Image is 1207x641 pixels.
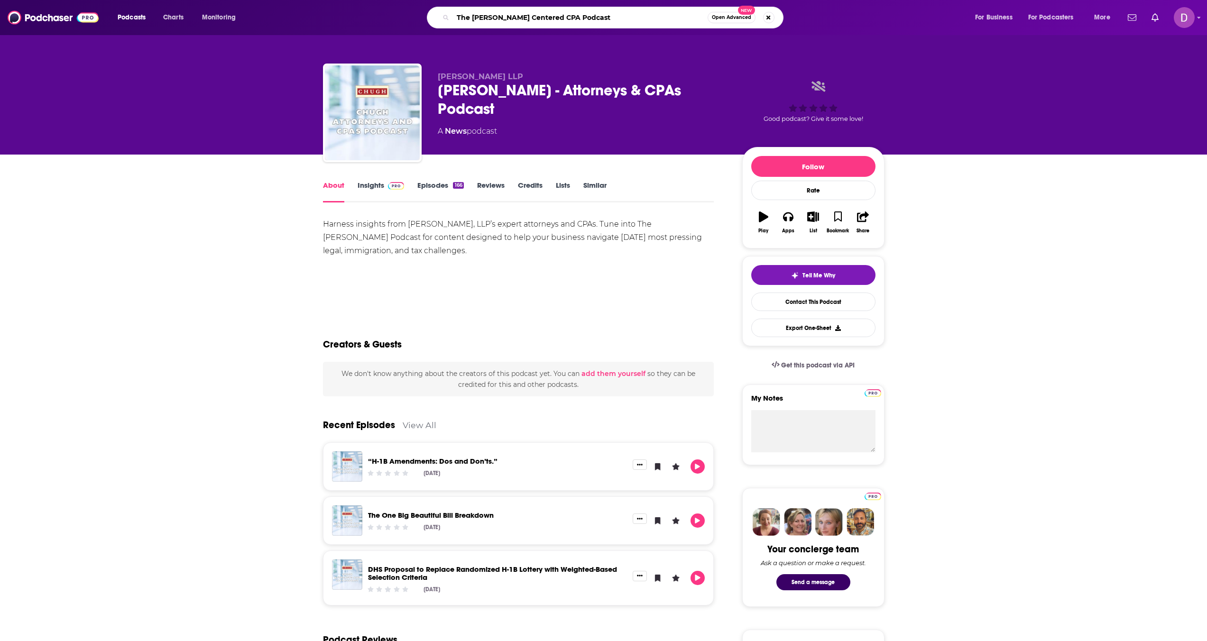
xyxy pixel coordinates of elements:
button: Show More Button [633,459,647,470]
span: Monitoring [202,11,236,24]
button: open menu [195,10,248,25]
button: List [801,205,825,239]
div: Search podcasts, credits, & more... [436,7,792,28]
img: Podchaser Pro [865,389,881,397]
img: Podchaser Pro [865,493,881,500]
button: Bookmark Episode [651,513,665,528]
button: Share [850,205,875,239]
button: Play [751,205,776,239]
div: Harness insights from [PERSON_NAME], LLP’s expert attorneys and CPAs. Tune into The [PERSON_NAME]... [323,218,714,257]
span: Logged in as donovan [1174,7,1195,28]
span: Podcasts [118,11,146,24]
button: Leave a Rating [669,571,683,585]
span: For Business [975,11,1013,24]
img: tell me why sparkle [791,272,799,279]
button: Leave a Rating [669,459,683,474]
span: For Podcasters [1028,11,1074,24]
div: [DATE] [424,586,440,593]
a: Show notifications dropdown [1124,9,1140,26]
span: New [738,6,755,15]
div: Bookmark [827,228,849,234]
span: Good podcast? Give it some love! [764,115,863,122]
a: Similar [583,181,607,202]
div: Play [758,228,768,234]
a: The One Big Beautiful Bill Breakdown [368,511,494,520]
span: Charts [163,11,184,24]
span: We don't know anything about the creators of this podcast yet . You can so they can be credited f... [341,369,695,388]
span: Open Advanced [712,15,751,20]
img: CHUGH - Attorneys & CPAs Podcast [325,65,420,160]
span: Get this podcast via API [781,361,855,369]
a: Recent Episodes [323,419,395,431]
button: Show More Button [633,513,647,524]
img: Barbara Profile [784,508,811,536]
div: Ask a question or make a request. [761,559,866,567]
button: Open AdvancedNew [708,12,756,23]
img: Podchaser - Follow, Share and Rate Podcasts [8,9,99,27]
a: Credits [518,181,543,202]
div: Rate [751,181,875,200]
a: News [445,127,467,136]
button: add them yourself [581,370,645,377]
a: DHS Proposal to Replace Randomized H-1B Lottery with Weighted-Based Selection Criteria [368,565,617,582]
a: Charts [157,10,189,25]
div: Apps [782,228,794,234]
div: Your concierge team [767,543,859,555]
button: Send a message [776,574,850,590]
img: “H-1B Amendments: Dos and Don’ts.” [332,451,362,482]
a: Reviews [477,181,505,202]
button: open menu [1022,10,1087,25]
button: Bookmark Episode [651,571,665,585]
input: Search podcasts, credits, & more... [453,10,708,25]
a: About [323,181,344,202]
div: [DATE] [424,524,440,531]
span: Tell Me Why [802,272,835,279]
a: Lists [556,181,570,202]
div: 166 [453,182,463,189]
a: Contact This Podcast [751,293,875,311]
img: DHS Proposal to Replace Randomized H-1B Lottery with Weighted-Based Selection Criteria [332,559,362,590]
div: Share [857,228,869,234]
img: Jules Profile [815,508,843,536]
a: “H-1B Amendments: Dos and Don’ts.” [368,457,498,466]
div: Community Rating: 0 out of 5 [366,586,409,593]
button: Show profile menu [1174,7,1195,28]
div: A podcast [438,126,497,137]
button: Play [691,571,705,585]
button: Apps [776,205,801,239]
img: The One Big Beautiful Bill Breakdown [332,505,362,536]
a: Pro website [865,491,881,500]
button: Show More Button [633,571,647,581]
img: Sydney Profile [753,508,780,536]
a: Episodes166 [417,181,463,202]
img: Jon Profile [847,508,874,536]
div: Community Rating: 0 out of 5 [366,469,409,476]
div: List [810,228,817,234]
button: Follow [751,156,875,177]
div: Good podcast? Give it some love! [742,72,885,131]
a: Get this podcast via API [764,354,863,377]
button: open menu [1087,10,1122,25]
span: [PERSON_NAME] LLP [438,72,523,81]
label: My Notes [751,394,875,410]
a: View All [403,420,436,430]
div: [DATE] [424,470,440,476]
div: Community Rating: 0 out of 5 [366,523,409,531]
a: InsightsPodchaser Pro [358,181,405,202]
img: Podchaser Pro [388,182,405,190]
button: Export One-Sheet [751,319,875,337]
button: open menu [968,10,1024,25]
button: tell me why sparkleTell Me Why [751,265,875,285]
a: Show notifications dropdown [1148,9,1162,26]
button: Bookmark Episode [651,459,665,474]
img: User Profile [1174,7,1195,28]
button: Leave a Rating [669,513,683,528]
button: open menu [111,10,158,25]
a: Pro website [865,388,881,397]
button: Play [691,513,705,528]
